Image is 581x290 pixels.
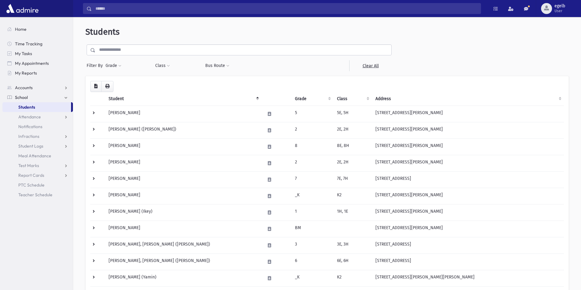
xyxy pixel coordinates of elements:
[105,270,261,286] td: [PERSON_NAME] (Yamin)
[2,102,71,112] a: Students
[101,81,113,92] button: Print
[2,58,73,68] a: My Appointments
[105,188,261,204] td: [PERSON_NAME]
[372,188,564,204] td: [STREET_ADDRESS][PERSON_NAME]
[2,122,73,131] a: Notifications
[372,155,564,171] td: [STREET_ADDRESS][PERSON_NAME]
[333,237,372,253] td: 3E, 3H
[2,141,73,151] a: Student Logs
[372,138,564,155] td: [STREET_ADDRESS][PERSON_NAME]
[18,134,39,139] span: Infractions
[2,190,73,200] a: Teacher Schedule
[333,155,372,171] td: 2E, 2H
[291,171,334,188] td: 7
[291,270,334,286] td: _K
[2,161,73,170] a: Test Marks
[15,61,49,66] span: My Appointments
[372,237,564,253] td: [STREET_ADDRESS]
[349,60,392,71] a: Clear All
[291,221,334,237] td: BM
[2,170,73,180] a: Report Cards
[372,253,564,270] td: [STREET_ADDRESS]
[554,4,565,9] span: egelb
[15,85,33,90] span: Accounts
[333,204,372,221] td: 1H, 1E
[291,188,334,204] td: _K
[2,39,73,49] a: Time Tracking
[85,27,120,37] span: Students
[105,138,261,155] td: [PERSON_NAME]
[291,106,334,122] td: 5
[333,188,372,204] td: K2
[333,171,372,188] td: 7E, 7H
[2,112,73,122] a: Attendance
[291,138,334,155] td: 8
[105,171,261,188] td: [PERSON_NAME]
[15,51,32,56] span: My Tasks
[92,3,481,14] input: Search
[333,106,372,122] td: 5E, 5H
[291,155,334,171] td: 2
[372,122,564,138] td: [STREET_ADDRESS][PERSON_NAME]
[15,41,42,47] span: Time Tracking
[372,92,564,106] th: Address: activate to sort column ascending
[333,122,372,138] td: 2E, 2H
[105,221,261,237] td: [PERSON_NAME]
[155,60,170,71] button: Class
[18,114,41,120] span: Attendance
[2,83,73,93] a: Accounts
[2,151,73,161] a: Meal Attendance
[372,270,564,286] td: [STREET_ADDRESS][PERSON_NAME][PERSON_NAME]
[18,124,42,129] span: Notifications
[105,155,261,171] td: [PERSON_NAME]
[2,180,73,190] a: PTC Schedule
[105,92,261,106] th: Student: activate to sort column descending
[18,182,45,188] span: PTC Schedule
[87,62,105,69] span: Filter By
[105,106,261,122] td: [PERSON_NAME]
[18,104,35,110] span: Students
[15,70,37,76] span: My Reports
[105,122,261,138] td: [PERSON_NAME] ([PERSON_NAME])
[15,95,28,100] span: School
[105,204,261,221] td: [PERSON_NAME] (Ikey)
[333,138,372,155] td: 8E, 8H
[554,9,565,13] span: User
[372,204,564,221] td: [STREET_ADDRESS][PERSON_NAME]
[18,143,43,149] span: Student Logs
[291,122,334,138] td: 2
[2,93,73,102] a: School
[2,49,73,58] a: My Tasks
[333,270,372,286] td: K2
[333,253,372,270] td: 6E, 6H
[205,60,230,71] button: Bus Route
[2,131,73,141] a: Infractions
[105,253,261,270] td: [PERSON_NAME], [PERSON_NAME] ([PERSON_NAME])
[18,192,52,197] span: Teacher Schedule
[15,26,27,32] span: Home
[291,237,334,253] td: 3
[291,204,334,221] td: 1
[2,24,73,34] a: Home
[372,221,564,237] td: [STREET_ADDRESS][PERSON_NAME]
[105,60,122,71] button: Grade
[18,153,51,159] span: Meal Attendance
[372,171,564,188] td: [STREET_ADDRESS]
[2,68,73,78] a: My Reports
[291,92,334,106] th: Grade: activate to sort column ascending
[5,2,40,15] img: AdmirePro
[372,106,564,122] td: [STREET_ADDRESS][PERSON_NAME]
[291,253,334,270] td: 6
[18,173,44,178] span: Report Cards
[90,81,102,92] button: CSV
[333,92,372,106] th: Class: activate to sort column ascending
[105,237,261,253] td: [PERSON_NAME], [PERSON_NAME] ([PERSON_NAME])
[18,163,39,168] span: Test Marks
